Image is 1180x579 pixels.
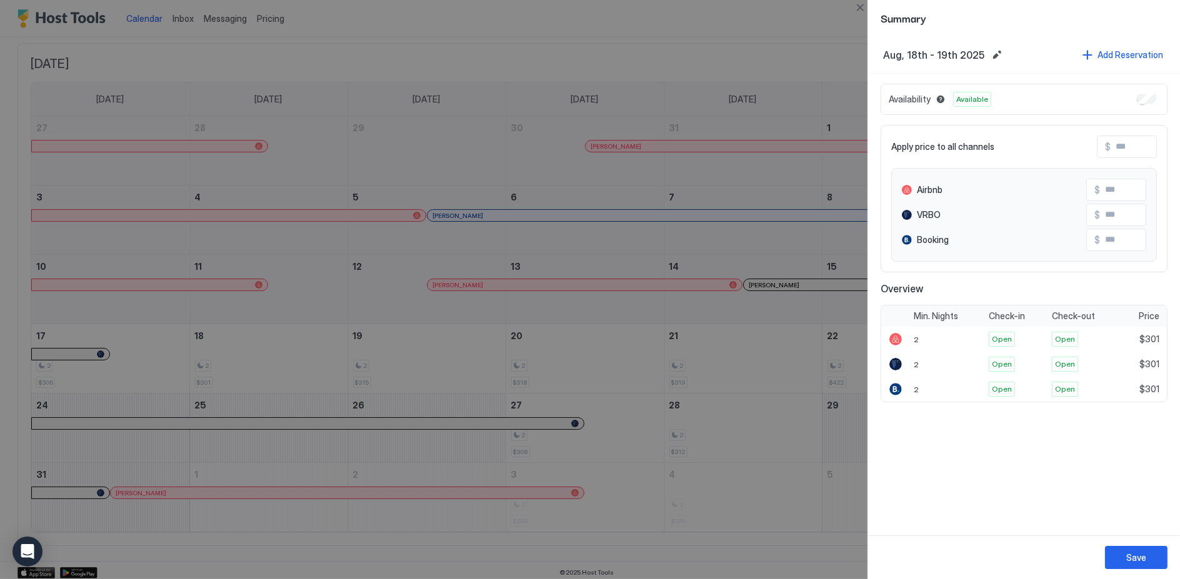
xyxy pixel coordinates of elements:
[989,310,1025,322] span: Check-in
[1094,234,1100,245] span: $
[914,385,919,394] span: 2
[1126,551,1146,564] div: Save
[1055,334,1075,345] span: Open
[933,92,948,107] button: Blocked dates override all pricing rules and remain unavailable until manually unblocked
[917,234,949,245] span: Booking
[1052,310,1095,322] span: Check-out
[1055,384,1075,395] span: Open
[881,282,1167,295] span: Overview
[917,184,942,195] span: Airbnb
[1081,46,1165,63] button: Add Reservation
[1097,48,1163,61] div: Add Reservation
[883,49,984,61] span: Aug, 18th - 19th 2025
[1139,359,1159,370] span: $301
[1094,184,1100,195] span: $
[914,335,919,344] span: 2
[1105,546,1167,569] button: Save
[1139,384,1159,395] span: $301
[12,537,42,567] div: Open Intercom Messenger
[1139,334,1159,345] span: $301
[889,94,931,105] span: Availability
[1055,359,1075,370] span: Open
[914,360,919,369] span: 2
[989,47,1004,62] button: Edit date range
[891,141,994,152] span: Apply price to all channels
[1139,310,1159,322] span: Price
[956,94,988,105] span: Available
[992,359,1012,370] span: Open
[917,209,941,220] span: VRBO
[914,310,958,322] span: Min. Nights
[1105,141,1111,152] span: $
[992,334,1012,345] span: Open
[1094,209,1100,220] span: $
[881,10,1167,26] span: Summary
[992,384,1012,395] span: Open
